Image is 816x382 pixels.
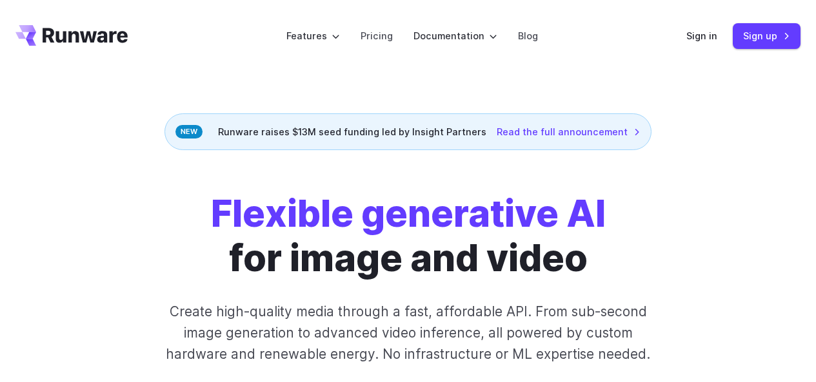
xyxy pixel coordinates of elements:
[286,28,340,43] label: Features
[413,28,497,43] label: Documentation
[518,28,538,43] a: Blog
[361,28,393,43] a: Pricing
[164,113,652,150] div: Runware raises $13M seed funding led by Insight Partners
[733,23,801,48] a: Sign up
[497,124,641,139] a: Read the full announcement
[686,28,717,43] a: Sign in
[211,191,606,236] strong: Flexible generative AI
[15,25,128,46] a: Go to /
[211,191,606,280] h1: for image and video
[157,301,659,365] p: Create high-quality media through a fast, affordable API. From sub-second image generation to adv...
